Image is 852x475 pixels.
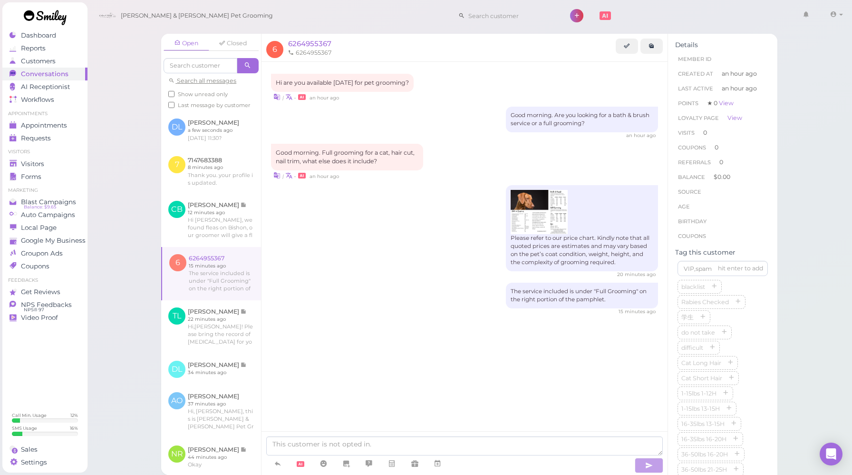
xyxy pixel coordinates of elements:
a: Blast Campaigns Balance: $9.65 [2,196,87,208]
a: Get Reviews [2,286,87,298]
a: Closed [210,36,256,50]
span: Visits [678,129,695,136]
span: NPS® 97 [24,306,44,314]
img: media [511,190,568,234]
span: blacklist [679,283,707,290]
span: Video Proof [21,314,58,322]
span: 16-35lbs 16-20H [679,435,728,443]
span: Points [678,100,698,107]
div: hit enter to add [718,264,763,273]
span: Cat Short Hair [679,375,724,382]
span: Created At [678,70,713,77]
a: View [719,99,734,107]
li: Appointments [2,110,87,117]
a: NPS Feedbacks NPS® 97 [2,298,87,311]
span: age [678,203,690,210]
span: $0.00 [714,173,730,180]
span: Workflows [21,96,54,104]
span: Dashboard [21,31,56,40]
span: NPS Feedbacks [21,301,72,309]
span: Reports [21,44,46,52]
span: Conversations [21,70,68,78]
span: Settings [21,458,47,466]
span: Loyalty page [678,115,719,121]
li: 6264955367 [286,49,334,57]
span: 16-35lbs 13-15H [679,420,726,427]
span: an hour ago [722,69,757,78]
li: Feedbacks [2,277,87,284]
div: Details [675,41,770,49]
span: [PERSON_NAME] & [PERSON_NAME] Pet Grooming [121,2,273,29]
span: Groupon Ads [21,249,63,257]
input: VIP,spam [678,261,768,276]
a: Reports [2,42,87,55]
div: Call Min. Usage [12,412,47,418]
span: 1-15lbs 13-15H [679,405,722,412]
a: Groupon Ads [2,247,87,260]
span: Referrals [678,159,711,166]
span: Coupons [678,233,706,239]
input: Search customer [465,8,557,23]
span: Source [678,188,701,195]
span: Last Active [678,85,713,92]
div: Open Intercom Messenger [820,443,842,465]
span: Google My Business [21,237,86,245]
span: difficult [679,344,705,351]
div: Hi are you available [DATE] for pet grooming? [271,74,414,92]
span: 09/06/2025 09:41am [310,95,339,101]
a: Google My Business [2,234,87,247]
a: Appointments [2,119,87,132]
div: Please refer to our price chart. Kindly note that all quoted prices are estimates and may vary ba... [506,185,658,271]
span: Sales [21,445,38,454]
span: Visitors [21,160,44,168]
li: Visitors [2,148,87,155]
a: Customers [2,55,87,68]
span: Customers [21,57,56,65]
div: Good morning. Are you looking for a bath & brush service or a full grooming? [506,107,658,132]
a: Dashboard [2,29,87,42]
span: Forms [21,173,41,181]
span: 学生 [679,314,696,321]
div: 16 % [70,425,78,431]
span: 36-50lbs 16-20H [679,451,730,458]
li: 0 [675,140,770,155]
div: Tag this customer [675,248,770,257]
a: Visitors [2,158,87,170]
a: Conversations [2,68,87,80]
span: Balance: $9.65 [24,203,56,211]
div: SMS Usage [12,425,37,431]
span: Auto Campaigns [21,211,75,219]
input: Show unread only [168,91,174,97]
i: | [282,95,284,101]
a: Forms [2,170,87,183]
span: an hour ago [722,84,757,93]
input: Last message by customer [168,102,174,108]
a: 6264955367 [288,39,331,48]
a: Settings [2,456,87,469]
span: ★ 0 [707,99,734,107]
span: Show unread only [178,91,228,98]
span: Requests [21,134,51,142]
span: Birthday [678,218,707,225]
span: Member ID [678,56,711,62]
a: Workflows [2,93,87,106]
a: Auto Campaigns [2,208,87,221]
a: View [727,114,742,121]
span: Rabies Checked [679,298,731,306]
span: Local Page [21,224,57,232]
i: | [282,173,284,179]
a: Search all messages [168,77,236,84]
span: 09/06/2025 10:16am [619,308,656,315]
input: Search customer [164,58,237,73]
span: Get Reviews [21,288,60,296]
span: do not take [679,329,717,336]
span: Last message by customer [178,102,251,109]
a: Local Page [2,221,87,234]
a: Coupons [2,260,87,273]
a: AI Receptionist [2,80,87,93]
span: Blast Campaigns [21,198,76,206]
a: Sales [2,443,87,456]
span: 09/06/2025 09:42am [310,173,339,179]
li: 0 [675,125,770,140]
